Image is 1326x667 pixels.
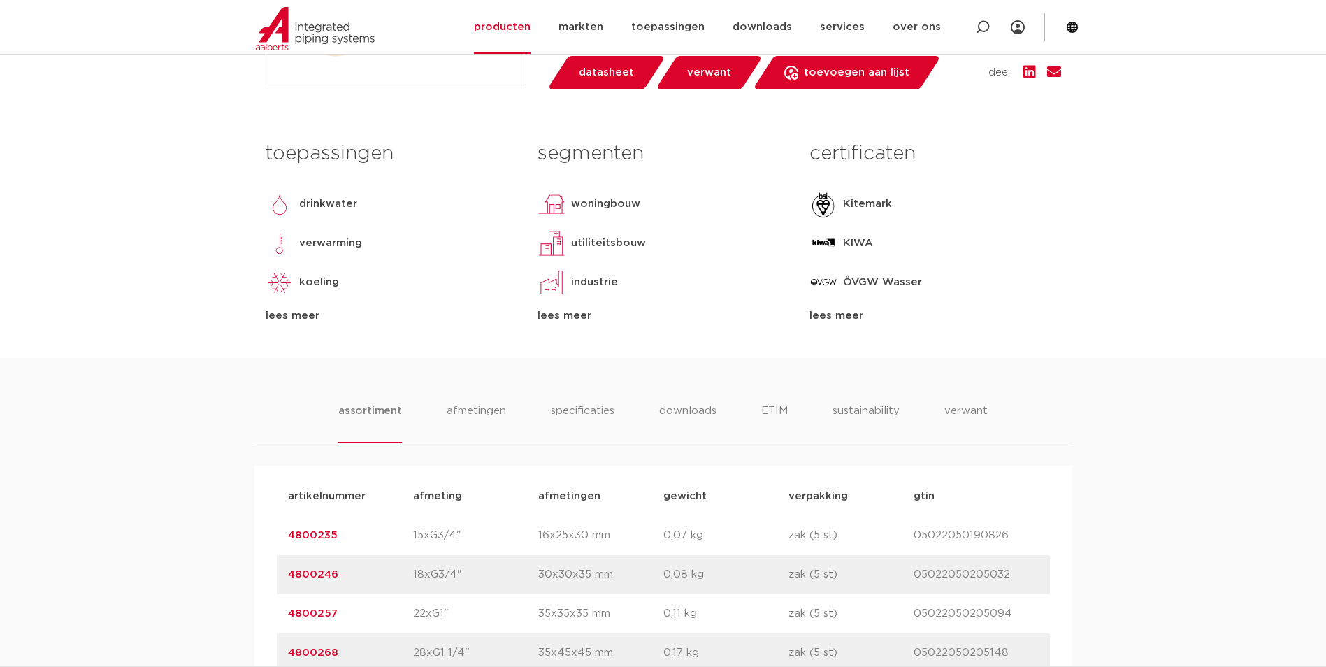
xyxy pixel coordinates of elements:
div: lees meer [809,308,1060,324]
p: artikelnummer [288,488,413,505]
p: verpakking [788,488,914,505]
p: 18xG3/4" [413,566,538,583]
li: ETIM [761,403,788,443]
p: zak (5 st) [788,527,914,544]
p: 05022050205032 [914,566,1039,583]
a: 4800235 [288,530,338,540]
p: 16x25x30 mm [538,527,663,544]
img: drinkwater [266,190,294,218]
li: sustainability [833,403,900,443]
a: datasheet [547,56,665,89]
span: toevoegen aan lijst [804,62,909,84]
p: 22xG1" [413,605,538,622]
p: KIWA [843,235,873,252]
p: 35x45x45 mm [538,645,663,661]
p: gtin [914,488,1039,505]
p: 35x35x35 mm [538,605,663,622]
img: verwarming [266,229,294,257]
p: industrie [571,274,618,291]
p: 0,08 kg [663,566,788,583]
p: ÖVGW Wasser [843,274,922,291]
span: deel: [988,64,1012,81]
li: downloads [659,403,716,443]
li: assortiment [338,403,402,443]
p: drinkwater [299,196,357,213]
p: Kitemark [843,196,892,213]
p: utiliteitsbouw [571,235,646,252]
p: 05022050205148 [914,645,1039,661]
img: koeling [266,268,294,296]
p: afmetingen [538,488,663,505]
div: lees meer [538,308,788,324]
p: 30x30x35 mm [538,566,663,583]
p: 15xG3/4" [413,527,538,544]
a: verwant [655,56,763,89]
p: zak (5 st) [788,645,914,661]
p: afmeting [413,488,538,505]
span: datasheet [579,62,634,84]
p: 05022050190826 [914,527,1039,544]
img: Kitemark [809,190,837,218]
p: 0,07 kg [663,527,788,544]
li: verwant [944,403,988,443]
img: KIWA [809,229,837,257]
p: 0,17 kg [663,645,788,661]
h3: toepassingen [266,140,517,168]
p: zak (5 st) [788,605,914,622]
p: 28xG1 1/4" [413,645,538,661]
p: 05022050205094 [914,605,1039,622]
p: zak (5 st) [788,566,914,583]
p: gewicht [663,488,788,505]
img: woningbouw [538,190,565,218]
li: specificaties [551,403,614,443]
p: koeling [299,274,339,291]
li: afmetingen [447,403,506,443]
p: verwarming [299,235,362,252]
div: lees meer [266,308,517,324]
img: industrie [538,268,565,296]
a: 4800246 [288,569,338,580]
img: ÖVGW Wasser [809,268,837,296]
p: woningbouw [571,196,640,213]
a: 4800268 [288,647,338,658]
a: 4800257 [288,608,338,619]
h3: segmenten [538,140,788,168]
span: verwant [687,62,731,84]
img: utiliteitsbouw [538,229,565,257]
p: 0,11 kg [663,605,788,622]
h3: certificaten [809,140,1060,168]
